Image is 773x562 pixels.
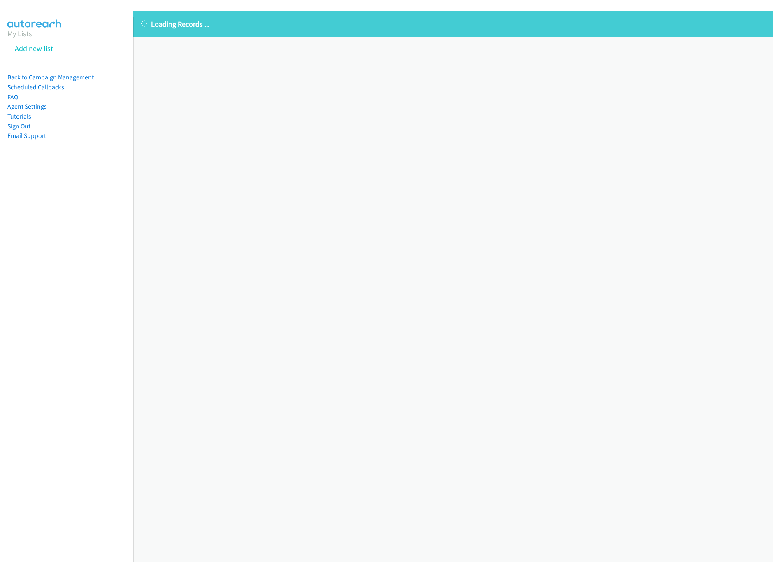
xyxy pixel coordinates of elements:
a: Agent Settings [7,103,47,110]
a: Tutorials [7,112,31,120]
a: Add new list [15,44,53,53]
a: FAQ [7,93,18,101]
p: Loading Records ... [141,19,766,30]
a: Scheduled Callbacks [7,83,64,91]
a: Email Support [7,132,46,140]
a: Back to Campaign Management [7,73,94,81]
a: My Lists [7,29,32,38]
a: Sign Out [7,122,30,130]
